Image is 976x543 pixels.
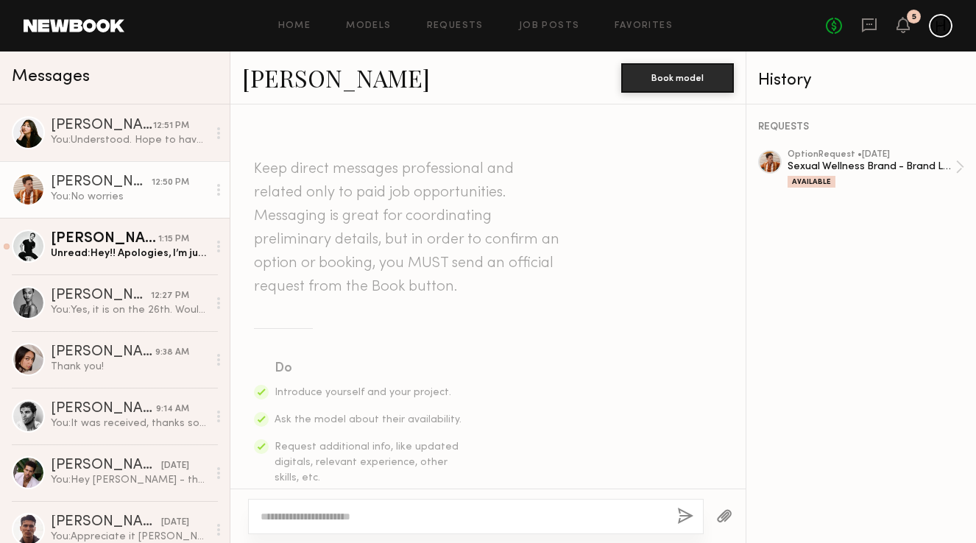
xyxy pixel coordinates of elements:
[51,515,161,530] div: [PERSON_NAME]
[51,473,208,487] div: You: Hey [PERSON_NAME] - thank you for letting us know you're available for the shoot on the 26th...
[758,72,964,89] div: History
[275,442,459,483] span: Request additional info, like updated digitals, relevant experience, other skills, etc.
[51,175,152,190] div: [PERSON_NAME]
[12,68,90,85] span: Messages
[51,303,208,317] div: You: Yes, it is on the 26th. Would you be able to record a self tape due before EOD [DATE]: Instr...
[51,345,155,360] div: [PERSON_NAME]
[51,190,208,204] div: You: No worries
[51,402,156,416] div: [PERSON_NAME]
[156,402,189,416] div: 9:14 AM
[615,21,673,31] a: Favorites
[51,416,208,430] div: You: It was received, thanks so much!
[346,21,391,31] a: Models
[242,62,430,93] a: [PERSON_NAME]
[51,246,208,260] div: Unread: Hey!! Apologies, I’m just seeing the request. I would need a different rate to make it wo...
[158,233,189,246] div: 1:15 PM
[278,21,311,31] a: Home
[275,388,451,397] span: Introduce yourself and your project.
[51,232,158,246] div: [PERSON_NAME]
[161,516,189,530] div: [DATE]
[155,346,189,360] div: 9:38 AM
[152,176,189,190] div: 12:50 PM
[51,360,208,374] div: Thank you!
[275,415,462,425] span: Ask the model about their availability.
[51,288,151,303] div: [PERSON_NAME]
[788,176,835,188] div: Available
[275,358,463,379] div: Do
[51,458,161,473] div: [PERSON_NAME]
[254,157,563,299] header: Keep direct messages professional and related only to paid job opportunities. Messaging is great ...
[788,160,955,174] div: Sexual Wellness Brand - Brand Launch Shoot
[161,459,189,473] div: [DATE]
[51,133,208,147] div: You: Understood. Hope to have your interest for the next one!
[912,13,916,21] div: 5
[621,71,734,83] a: Book model
[51,118,153,133] div: [PERSON_NAME]
[519,21,580,31] a: Job Posts
[151,289,189,303] div: 12:27 PM
[788,150,964,188] a: optionRequest •[DATE]Sexual Wellness Brand - Brand Launch ShootAvailable
[758,122,964,132] div: REQUESTS
[621,63,734,93] button: Book model
[788,150,955,160] div: option Request • [DATE]
[427,21,484,31] a: Requests
[153,119,189,133] div: 12:51 PM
